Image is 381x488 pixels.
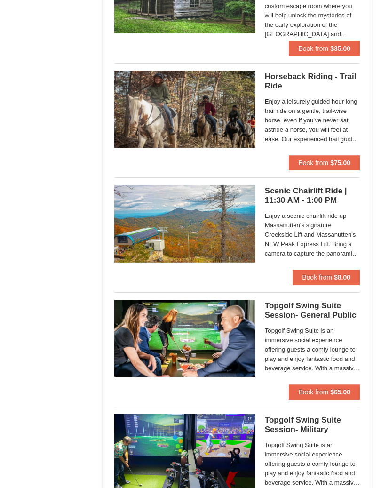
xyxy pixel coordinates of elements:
h5: Horseback Riding - Trail Ride [265,72,360,91]
button: Book from $65.00 [289,384,360,400]
span: Book from [298,388,328,396]
span: Book from [298,45,328,52]
strong: $75.00 [330,159,350,167]
button: Book from $35.00 [289,41,360,56]
h5: Scenic Chairlift Ride | 11:30 AM - 1:00 PM [265,186,360,205]
span: Book from [302,273,332,281]
img: 24896431-13-a88f1aaf.jpg [114,185,255,262]
h5: Topgolf Swing Suite Session- General Public [265,301,360,320]
span: Topgolf Swing Suite is an immersive social experience offering guests a comfy lounge to play and ... [265,440,360,488]
span: Topgolf Swing Suite is an immersive social experience offering guests a comfy lounge to play and ... [265,326,360,373]
strong: $35.00 [330,45,350,52]
button: Book from $8.00 [293,270,360,285]
span: Enjoy a leisurely guided hour long trail ride on a gentle, trail-wise horse, even if you’ve never... [265,97,360,144]
button: Book from $75.00 [289,155,360,170]
h5: Topgolf Swing Suite Session- Military [265,416,360,434]
img: 21584748-79-4e8ac5ed.jpg [114,71,255,148]
span: Enjoy a scenic chairlift ride up Massanutten’s signature Creekside Lift and Massanutten's NEW Pea... [265,211,360,258]
span: Book from [298,159,328,167]
strong: $8.00 [334,273,350,281]
strong: $65.00 [330,388,350,396]
img: 19664770-17-d333e4c3.jpg [114,300,255,377]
